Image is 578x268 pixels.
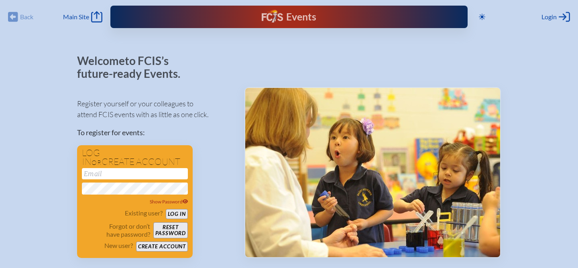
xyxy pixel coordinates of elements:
[92,158,102,166] span: or
[77,98,232,120] p: Register yourself or your colleagues to attend FCIS events with as little as one click.
[82,168,188,179] input: Email
[104,242,133,250] p: New user?
[153,222,188,238] button: Resetpassword
[213,10,366,24] div: FCIS Events — Future ready
[245,88,500,257] img: Events
[77,127,232,138] p: To register for events:
[150,199,188,205] span: Show Password
[82,148,188,166] h1: Log in create account
[82,222,150,238] p: Forgot or don’t have password?
[125,209,163,217] p: Existing user?
[63,13,89,21] span: Main Site
[541,13,557,21] span: Login
[77,55,189,80] p: Welcome to FCIS’s future-ready Events.
[63,11,102,22] a: Main Site
[166,209,188,219] button: Log in
[136,242,188,252] button: Create account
